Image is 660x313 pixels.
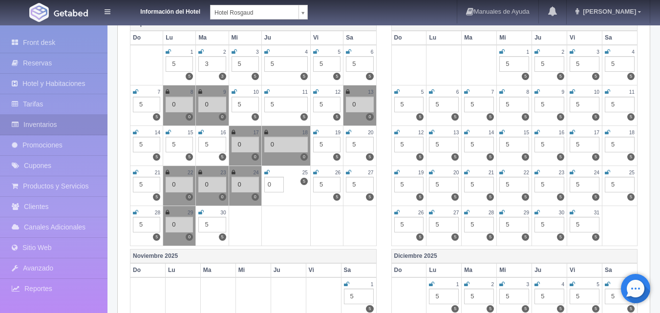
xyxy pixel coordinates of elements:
th: Sa [341,263,376,277]
label: 5 [557,153,564,161]
label: 5 [592,305,599,313]
div: 0 [232,137,259,152]
th: Sa [602,263,638,277]
small: 20 [368,130,373,135]
th: Lu [426,263,462,277]
dt: Información del Hotel [122,5,200,16]
small: 6 [371,49,374,55]
div: 5 [534,289,564,304]
label: 5 [557,305,564,313]
label: 5 [333,193,341,201]
div: 5 [605,137,635,152]
div: 0 [264,137,308,152]
label: 5 [557,113,564,121]
label: 5 [522,113,529,121]
label: 5 [333,153,341,161]
label: 5 [487,305,494,313]
small: 29 [188,210,193,215]
th: Mi [235,263,271,277]
label: 5 [333,73,341,80]
small: 3 [527,282,530,287]
label: 5 [592,193,599,201]
label: 0 [186,233,193,241]
span: [PERSON_NAME] [580,8,636,15]
div: 3 [198,56,226,72]
small: 3 [256,49,259,55]
small: 21 [155,170,160,175]
th: Vi [311,31,343,45]
label: 0 [219,193,226,201]
small: 27 [453,210,459,215]
label: 5 [366,305,373,313]
small: 11 [302,89,308,95]
small: 9 [223,89,226,95]
label: 5 [451,233,459,241]
small: 7 [491,89,494,95]
div: 5 [133,177,160,192]
small: 1 [191,49,193,55]
label: 5 [153,193,160,201]
th: Diciembre 2025 [391,249,638,263]
label: 5 [219,153,226,161]
small: 5 [338,49,341,55]
div: 5 [166,56,193,72]
label: 5 [366,73,373,80]
div: 5 [570,56,599,72]
th: Sa [343,31,376,45]
div: 5 [534,217,564,232]
th: Do [130,263,166,277]
div: 5 [499,217,529,232]
small: 22 [524,170,529,175]
th: Lu [426,31,462,45]
div: 5 [394,217,424,232]
label: 5 [416,193,424,201]
div: 5 [394,97,424,112]
small: 1 [527,49,530,55]
label: 5 [627,305,635,313]
label: 5 [416,233,424,241]
th: Noviembre 2025 [130,249,377,263]
div: 5 [429,177,459,192]
small: 26 [335,170,341,175]
label: 5 [627,113,635,121]
small: 7 [158,89,161,95]
small: 29 [524,210,529,215]
small: 19 [418,170,424,175]
label: 5 [300,113,308,121]
div: 5 [166,137,193,152]
div: 5 [198,217,226,232]
label: 5 [627,73,635,80]
small: 28 [489,210,494,215]
div: 5 [464,97,494,112]
small: 8 [527,89,530,95]
small: 4 [561,282,564,287]
div: 5 [346,137,373,152]
label: 5 [451,305,459,313]
small: 18 [302,130,308,135]
div: 5 [313,137,341,152]
label: 5 [451,193,459,201]
div: 5 [133,217,160,232]
label: 5 [153,113,160,121]
small: 2 [223,49,226,55]
small: 19 [335,130,341,135]
th: Do [130,31,163,45]
small: 23 [220,170,226,175]
div: 0 [166,177,193,192]
img: Getabed [54,9,88,17]
small: 23 [559,170,564,175]
th: Sa [602,31,638,45]
div: 5 [499,289,529,304]
small: 1 [371,282,374,287]
div: 5 [264,56,308,72]
small: 25 [302,170,308,175]
small: 5 [596,282,599,287]
label: 5 [487,153,494,161]
label: 5 [366,193,373,201]
small: 9 [561,89,564,95]
small: 6 [456,89,459,95]
label: 5 [627,153,635,161]
small: 8 [191,89,193,95]
label: 5 [487,193,494,201]
div: 5 [264,97,308,112]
